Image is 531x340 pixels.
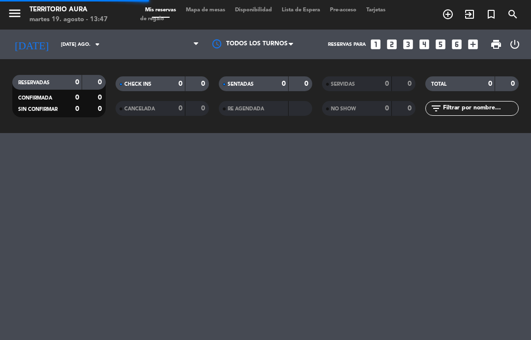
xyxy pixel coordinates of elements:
span: Pre-acceso [325,7,361,13]
button: menu [7,6,22,24]
strong: 0 [75,105,79,112]
span: Reserva especial [480,6,502,23]
i: looks_3 [402,38,414,51]
i: search [507,8,519,20]
strong: 0 [98,105,104,112]
span: WALK IN [459,6,480,23]
i: arrow_drop_down [91,38,103,50]
i: filter_list [430,102,442,114]
span: CONFIRMADA [18,96,52,101]
i: menu [7,6,22,21]
i: add_circle_outline [442,8,454,20]
span: RE AGENDADA [228,106,264,111]
strong: 0 [98,79,104,86]
span: NO SHOW [331,106,356,111]
strong: 0 [385,80,389,87]
strong: 0 [201,105,207,112]
i: looks_4 [418,38,431,51]
strong: 0 [304,80,310,87]
strong: 0 [385,105,389,112]
i: looks_5 [434,38,447,51]
strong: 0 [201,80,207,87]
i: exit_to_app [464,8,475,20]
span: SIN CONFIRMAR [18,107,58,112]
strong: 0 [178,105,182,112]
i: looks_one [369,38,382,51]
strong: 0 [488,80,492,87]
strong: 0 [282,80,286,87]
span: Reservas para [328,42,366,47]
span: RESERVADAS [18,80,50,85]
span: CANCELADA [124,106,155,111]
strong: 0 [511,80,517,87]
span: print [490,38,502,50]
span: SENTADAS [228,82,254,87]
i: turned_in_not [485,8,497,20]
span: RESERVAR MESA [437,6,459,23]
strong: 0 [75,79,79,86]
strong: 0 [75,94,79,101]
div: LOG OUT [506,30,524,59]
div: martes 19. agosto - 13:47 [29,15,108,25]
strong: 0 [408,105,413,112]
span: TOTAL [431,82,446,87]
span: BUSCAR [502,6,524,23]
strong: 0 [178,80,182,87]
span: Disponibilidad [230,7,277,13]
span: Lista de Espera [277,7,325,13]
input: Filtrar por nombre... [442,103,518,114]
strong: 0 [408,80,413,87]
strong: 0 [98,94,104,101]
i: looks_6 [450,38,463,51]
span: CHECK INS [124,82,151,87]
span: Mapa de mesas [181,7,230,13]
i: add_box [467,38,479,51]
div: TERRITORIO AURA [29,5,108,15]
i: power_settings_new [509,38,521,50]
i: [DATE] [7,34,56,55]
span: SERVIDAS [331,82,355,87]
i: looks_two [385,38,398,51]
span: Mis reservas [140,7,181,13]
